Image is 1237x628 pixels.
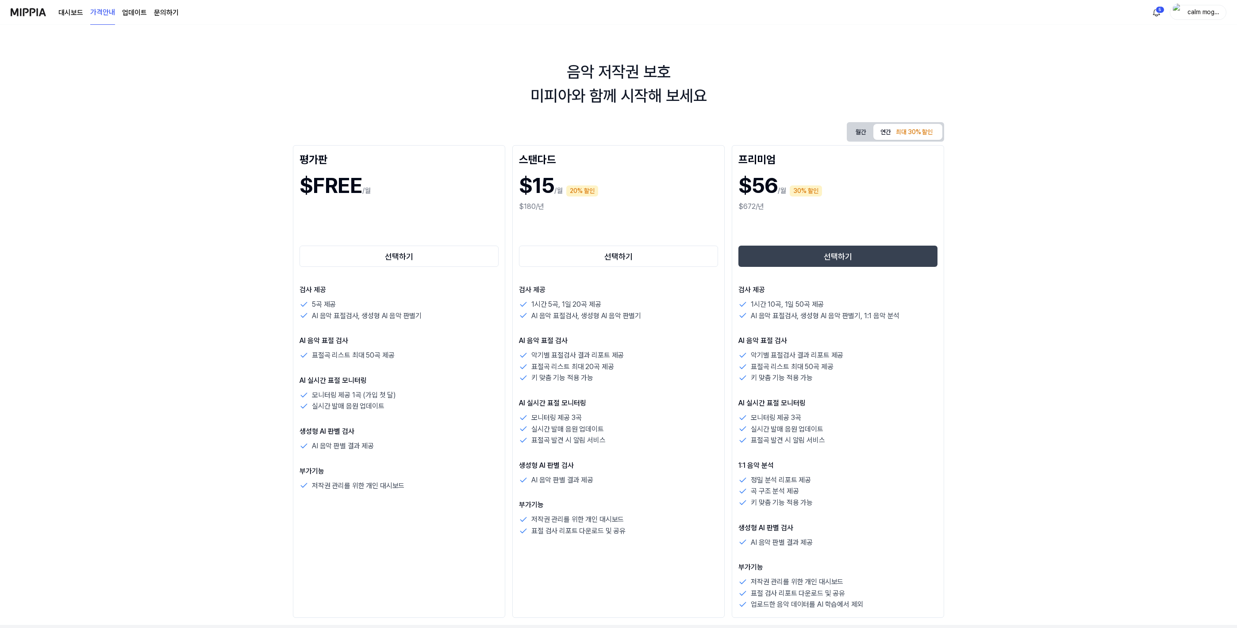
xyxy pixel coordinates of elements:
p: 업로드한 음악 데이터를 AI 학습에서 제외 [751,599,863,610]
p: 생성형 AI 판별 검사 [519,460,718,471]
p: 악기별 표절검사 결과 리포트 제공 [751,350,843,361]
div: 최대 30% 할인 [893,126,935,139]
a: 문의하기 [154,8,179,18]
p: 키 맞춤 기능 적용 가능 [531,372,593,384]
p: 1:1 음악 분석 [738,460,937,471]
a: 가격안내 [90,0,115,25]
a: 업데이트 [122,8,147,18]
p: 실시간 발매 음원 업데이트 [751,424,823,435]
p: 표절곡 리스트 최대 50곡 제공 [751,361,833,373]
button: 연간 [873,124,942,140]
p: 저작권 관리를 위한 개인 대시보드 [531,514,624,525]
p: 모니터링 제공 3곡 [531,412,581,424]
p: 실시간 발매 음원 업데이트 [531,424,604,435]
p: 검사 제공 [519,285,718,295]
p: AI 음악 판별 결과 제공 [751,537,813,548]
p: 실시간 발매 음원 업데이트 [312,401,384,412]
div: 평가판 [300,152,499,166]
div: 20% 할인 [566,185,598,196]
button: 선택하기 [519,246,718,267]
p: 생성형 AI 판별 검사 [300,426,499,437]
button: 월간 [849,124,873,140]
p: 모니터링 제공 1곡 (가입 첫 달) [312,389,396,401]
p: 검사 제공 [300,285,499,295]
p: 곡 구조 분석 제공 [751,485,799,497]
div: calm moguls [1186,7,1221,17]
p: 저작권 관리를 위한 개인 대시보드 [312,480,404,492]
p: AI 실시간 표절 모니터링 [300,375,499,386]
a: 선택하기 [300,244,499,269]
p: AI 음악 표절 검사 [300,335,499,346]
p: 부가기능 [300,466,499,477]
p: 5곡 제공 [312,299,336,310]
p: 1시간 10곡, 1일 50곡 제공 [751,299,824,310]
p: AI 음악 표절 검사 [738,335,937,346]
p: 표절 검사 리포트 다운로드 및 공유 [751,588,845,599]
div: 5 [1156,6,1164,13]
a: 선택하기 [738,244,937,269]
p: /월 [554,185,563,196]
div: $180/년 [519,201,718,212]
a: 선택하기 [519,244,718,269]
p: 모니터링 제공 3곡 [751,412,801,424]
div: $672/년 [738,201,937,212]
p: /월 [778,185,786,196]
div: 30% 할인 [790,185,822,196]
h1: $15 [519,170,554,201]
button: 알림5 [1149,5,1164,19]
p: 표절곡 리스트 최대 20곡 제공 [531,361,614,373]
h1: $FREE [300,170,362,201]
p: AI 실시간 표절 모니터링 [738,398,937,408]
h1: $56 [738,170,778,201]
div: 스탠다드 [519,152,718,166]
p: 표절곡 발견 시 알림 서비스 [531,435,606,446]
div: 프리미엄 [738,152,937,166]
p: AI 음악 표절 검사 [519,335,718,346]
p: AI 음악 판별 결과 제공 [531,474,593,486]
p: AI 음악 표절검사, 생성형 AI 음악 판별기, 1:1 음악 분석 [751,310,899,322]
p: 생성형 AI 판별 검사 [738,523,937,533]
a: 대시보드 [58,8,83,18]
p: 부가기능 [519,500,718,510]
p: AI 음악 판별 결과 제공 [312,440,374,452]
p: /월 [362,185,371,196]
p: AI 실시간 표절 모니터링 [519,398,718,408]
p: 표절 검사 리포트 다운로드 및 공유 [531,525,626,537]
button: 선택하기 [300,246,499,267]
p: AI 음악 표절검사, 생성형 AI 음악 판별기 [531,310,641,322]
button: 선택하기 [738,246,937,267]
p: 표절곡 리스트 최대 50곡 제공 [312,350,394,361]
p: 키 맞춤 기능 적용 가능 [751,372,813,384]
p: 검사 제공 [738,285,937,295]
p: 악기별 표절검사 결과 리포트 제공 [531,350,624,361]
p: AI 음악 표절검사, 생성형 AI 음악 판별기 [312,310,422,322]
button: profilecalm moguls [1170,5,1226,20]
p: 정밀 분석 리포트 제공 [751,474,811,486]
p: 키 맞춤 기능 적용 가능 [751,497,813,509]
p: 부가기능 [738,562,937,573]
p: 저작권 관리를 위한 개인 대시보드 [751,576,843,588]
img: 알림 [1151,7,1162,18]
p: 표절곡 발견 시 알림 서비스 [751,435,825,446]
img: profile [1173,4,1183,21]
p: 1시간 5곡, 1일 20곡 제공 [531,299,601,310]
